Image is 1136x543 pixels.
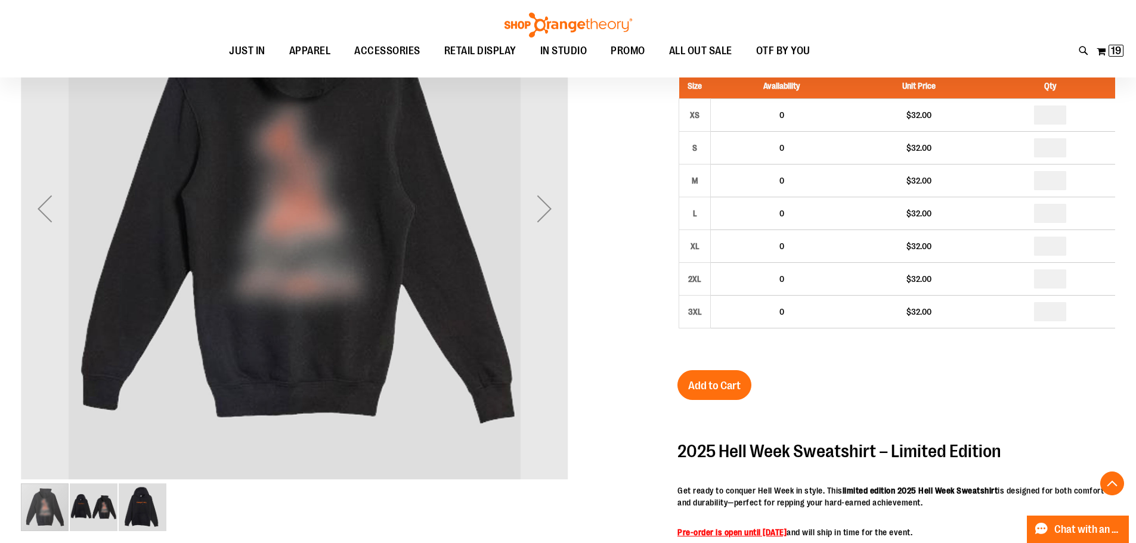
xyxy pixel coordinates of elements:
th: Availability [711,73,853,99]
p: and will ship in time for the event. [677,526,1115,538]
div: $32.00 [858,109,979,121]
img: 2025 Hell Week Hooded Sweatshirt [119,483,166,531]
h2: 2025 Hell Week Sweatshirt – Limited Edition [677,442,1115,461]
span: PROMO [611,38,645,64]
img: Shop Orangetheory [503,13,634,38]
span: ACCESSORIES [354,38,420,64]
span: ALL OUT SALE [669,38,732,64]
span: Add to Cart [688,379,741,392]
div: M [686,172,704,190]
div: image 3 of 3 [119,482,166,532]
div: XS [686,106,704,124]
span: 0 [779,274,784,284]
div: 2XL [686,270,704,288]
span: JUST IN [229,38,265,64]
span: 0 [779,307,784,317]
span: 0 [779,176,784,185]
div: $32.00 [858,175,979,187]
button: Chat with an Expert [1027,516,1129,543]
strong: Pre-order is open until [DATE] [677,528,787,537]
th: Qty [986,73,1115,99]
span: 0 [779,143,784,153]
strong: limited edition 2025 Hell Week Sweatshirt [843,486,998,495]
div: $32.00 [858,207,979,219]
span: IN STUDIO [540,38,587,64]
button: Back To Top [1100,471,1124,495]
div: image 2 of 3 [70,482,119,532]
span: 19 [1111,45,1121,57]
span: RETAIL DISPLAY [444,38,516,64]
div: XL [686,237,704,255]
span: Chat with an Expert [1054,524,1122,535]
div: $32.00 [858,142,979,154]
button: Add to Cart [677,370,751,400]
span: OTF BY YOU [756,38,810,64]
div: image 1 of 3 [21,482,70,532]
span: 0 [779,209,784,218]
span: APPAREL [289,38,331,64]
div: 3XL [686,303,704,321]
th: Unit Price [852,73,985,99]
div: $32.00 [858,273,979,285]
div: $32.00 [858,306,979,318]
div: $32.00 [858,240,979,252]
div: S [686,139,704,157]
th: Size [679,73,711,99]
div: L [686,204,704,222]
p: Get ready to conquer Hell Week in style. This is designed for both comfort and durability—perfect... [677,485,1115,508]
span: 0 [779,110,784,120]
img: 2025 Hell Week Hooded Sweatshirt [70,483,117,531]
span: 0 [779,241,784,251]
